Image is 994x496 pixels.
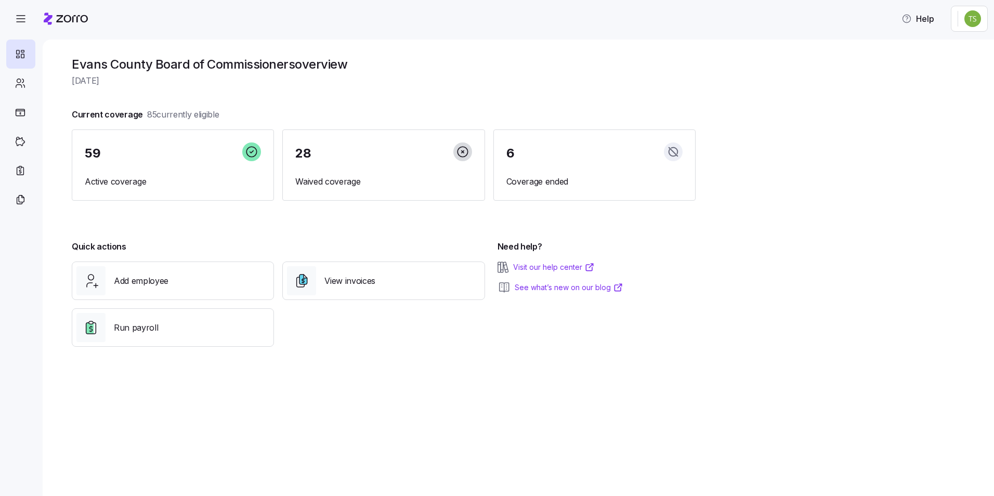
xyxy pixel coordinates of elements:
[147,108,219,121] span: 85 currently eligible
[506,147,515,160] span: 6
[513,262,595,272] a: Visit our help center
[498,240,542,253] span: Need help?
[901,12,934,25] span: Help
[72,240,126,253] span: Quick actions
[515,282,623,293] a: See what’s new on our blog
[72,56,696,72] h1: Evans County Board of Commissioners overview
[72,74,696,87] span: [DATE]
[114,275,168,288] span: Add employee
[893,8,943,29] button: Help
[964,10,981,27] img: 3168b9d4c4117b0a49e57aed9fb11e02
[506,175,683,188] span: Coverage ended
[114,321,158,334] span: Run payroll
[85,175,261,188] span: Active coverage
[295,147,311,160] span: 28
[295,175,472,188] span: Waived coverage
[72,108,219,121] span: Current coverage
[85,147,100,160] span: 59
[324,275,375,288] span: View invoices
